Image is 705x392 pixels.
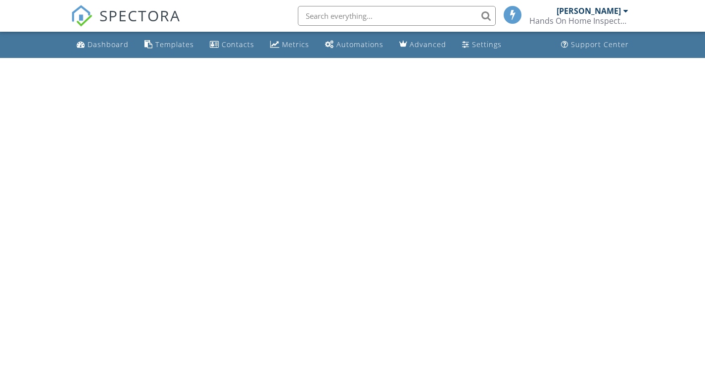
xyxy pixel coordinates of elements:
[472,40,502,49] div: Settings
[141,36,198,54] a: Templates
[71,13,181,34] a: SPECTORA
[529,16,628,26] div: Hands On Home Inspectors LLC
[298,6,496,26] input: Search everything...
[282,40,309,49] div: Metrics
[557,6,621,16] div: [PERSON_NAME]
[395,36,450,54] a: Advanced
[266,36,313,54] a: Metrics
[88,40,129,49] div: Dashboard
[222,40,254,49] div: Contacts
[410,40,446,49] div: Advanced
[557,36,633,54] a: Support Center
[206,36,258,54] a: Contacts
[155,40,194,49] div: Templates
[458,36,506,54] a: Settings
[99,5,181,26] span: SPECTORA
[321,36,387,54] a: Automations (Basic)
[336,40,383,49] div: Automations
[571,40,629,49] div: Support Center
[71,5,93,27] img: The Best Home Inspection Software - Spectora
[73,36,133,54] a: Dashboard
